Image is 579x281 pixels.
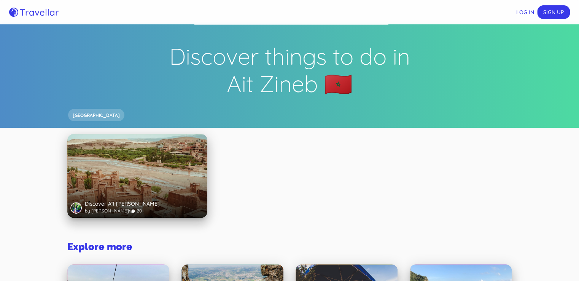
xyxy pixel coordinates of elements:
[85,201,160,206] h3: Discover Aït [PERSON_NAME]
[513,5,537,19] button: Log in
[20,8,59,17] h5: Travellar
[68,109,124,121] div: [GEOGRAPHIC_DATA]
[71,203,81,213] img: Dina Yazidi
[68,112,124,118] span: [GEOGRAPHIC_DATA]
[9,8,59,17] a: Travellar
[67,134,207,218] a: Discover Aït Benhaddou Kasbah Dina YazidiDiscover Aït [PERSON_NAME]by [PERSON_NAME]•20
[537,5,570,19] button: Sign up
[67,109,127,117] a: [GEOGRAPHIC_DATA]
[85,208,142,214] span: by [PERSON_NAME] • 20
[168,43,411,97] h1: Discover things to do in Ait Zineb 🇲🇦
[67,242,132,252] h3: Explore more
